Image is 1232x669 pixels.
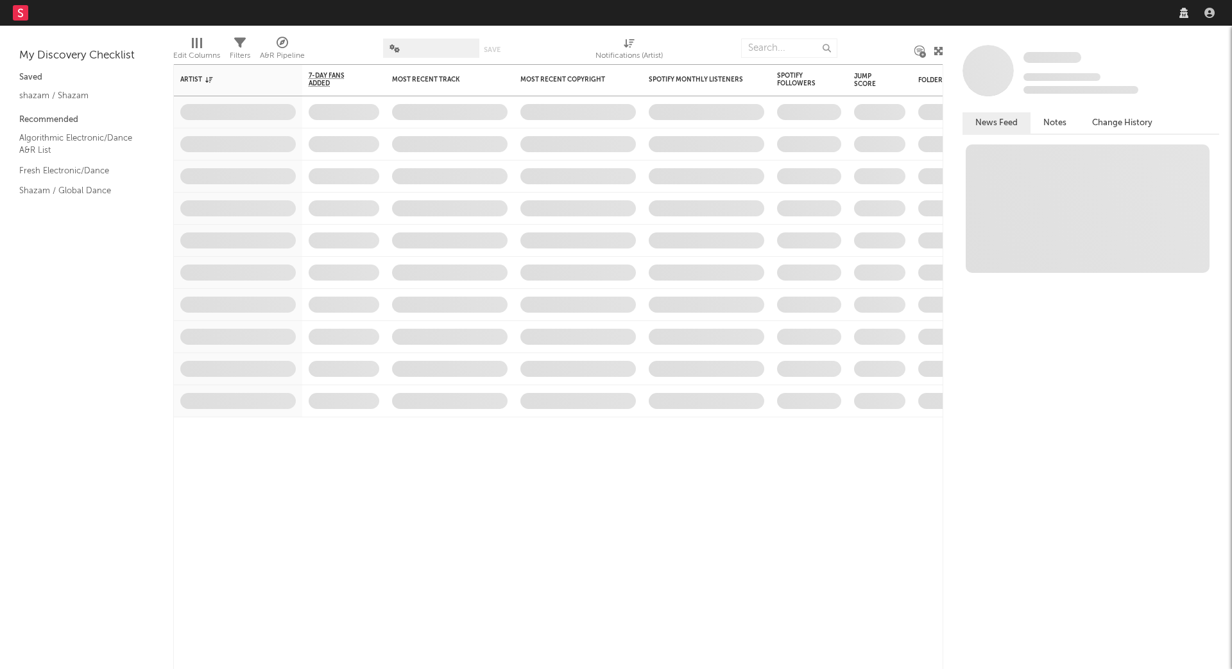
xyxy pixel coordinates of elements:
[595,48,663,64] div: Notifications (Artist)
[595,32,663,69] div: Notifications (Artist)
[777,72,822,87] div: Spotify Followers
[19,89,141,103] a: shazam / Shazam
[484,46,501,53] button: Save
[19,70,154,85] div: Saved
[19,131,141,157] a: Algorithmic Electronic/Dance A&R List
[854,73,886,88] div: Jump Score
[1023,86,1138,94] span: 0 fans last week
[1031,112,1079,134] button: Notes
[230,48,250,64] div: Filters
[741,39,837,58] input: Search...
[19,164,141,178] a: Fresh Electronic/Dance
[918,76,1014,84] div: Folders
[963,112,1031,134] button: News Feed
[260,32,305,69] div: A&R Pipeline
[1023,51,1081,64] a: Some Artist
[230,32,250,69] div: Filters
[1079,112,1165,134] button: Change History
[520,76,617,83] div: Most Recent Copyright
[309,72,360,87] span: 7-Day Fans Added
[173,48,220,64] div: Edit Columns
[19,184,141,198] a: Shazam / Global Dance
[180,76,277,83] div: Artist
[1023,73,1100,81] span: Tracking Since: [DATE]
[19,112,154,128] div: Recommended
[649,76,745,83] div: Spotify Monthly Listeners
[1023,52,1081,63] span: Some Artist
[392,76,488,83] div: Most Recent Track
[173,32,220,69] div: Edit Columns
[19,48,154,64] div: My Discovery Checklist
[260,48,305,64] div: A&R Pipeline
